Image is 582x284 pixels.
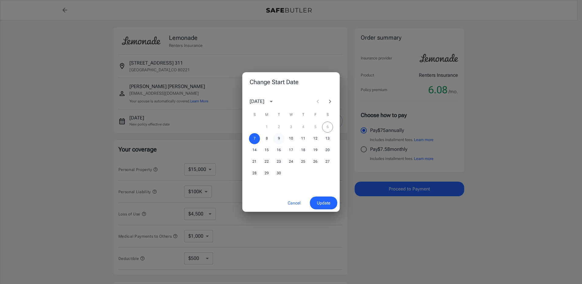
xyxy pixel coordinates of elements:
span: Wednesday [286,109,296,121]
button: 9 [273,133,284,144]
button: 8 [261,133,272,144]
h2: Change Start Date [242,72,340,92]
button: 27 [322,156,333,167]
span: Sunday [249,109,260,121]
button: 15 [261,145,272,156]
button: Cancel [281,197,307,210]
span: Monday [261,109,272,121]
button: 17 [286,145,296,156]
button: calendar view is open, switch to year view [266,96,276,107]
div: [DATE] [250,98,264,105]
span: Thursday [298,109,309,121]
button: Next month [324,95,336,108]
button: 18 [298,145,309,156]
button: 14 [249,145,260,156]
button: 21 [249,156,260,167]
button: 10 [286,133,296,144]
button: 25 [298,156,309,167]
button: 28 [249,168,260,179]
button: Update [310,197,337,210]
span: Update [317,199,330,207]
button: 16 [273,145,284,156]
button: 11 [298,133,309,144]
span: Tuesday [273,109,284,121]
button: 22 [261,156,272,167]
span: Friday [310,109,321,121]
button: 30 [273,168,284,179]
button: 24 [286,156,296,167]
button: 20 [322,145,333,156]
button: 29 [261,168,272,179]
button: 26 [310,156,321,167]
button: 23 [273,156,284,167]
button: 12 [310,133,321,144]
span: Saturday [322,109,333,121]
button: 7 [249,133,260,144]
button: 13 [322,133,333,144]
button: 19 [310,145,321,156]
